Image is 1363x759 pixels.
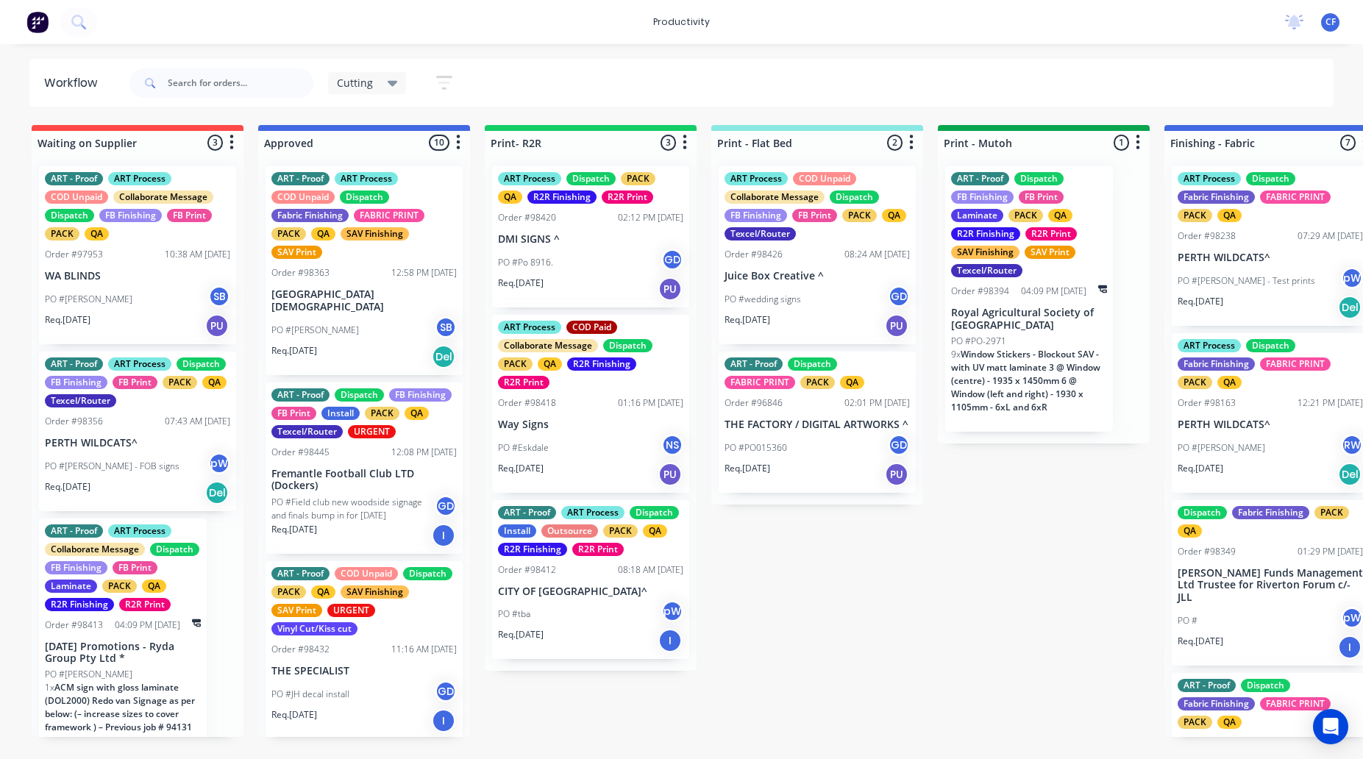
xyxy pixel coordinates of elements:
div: I [658,629,682,652]
div: SAV Finishing [341,227,409,240]
div: ART - Proof [271,172,330,185]
div: Texcel/Router [271,425,343,438]
span: 1 x [45,681,54,694]
div: Order #98426 [725,248,783,261]
div: FB Print [1019,190,1064,204]
div: Dispatch [335,388,384,402]
p: Req. [DATE] [1178,462,1223,475]
div: Collaborate Message [498,339,598,352]
div: ART ProcessCOD PaidCollaborate MessageDispatchPACKQAR2R FinishingR2R PrintOrder #9841801:16 PM [D... [492,315,689,493]
div: PU [205,314,229,338]
p: PO #[PERSON_NAME] - Test prints [1178,274,1315,288]
p: PO #[PERSON_NAME] [1178,441,1265,455]
div: 12:08 PM [DATE] [391,446,457,459]
div: Order #98445 [271,446,330,459]
div: SAV Print [271,246,322,259]
div: R2R Print [1025,227,1077,240]
p: PO # [1178,614,1197,627]
div: R2R Print [602,190,653,204]
p: Royal Agricultural Society of [GEOGRAPHIC_DATA] [951,307,1107,332]
p: PO #JH decal install [271,688,349,701]
div: QA [311,227,335,240]
div: I [432,524,455,547]
div: 10:38 AM [DATE] [165,248,230,261]
div: FABRIC PRINT [1260,190,1331,204]
div: Dispatch [1014,172,1064,185]
p: PO #[PERSON_NAME] [45,293,132,306]
div: QA [1178,524,1202,538]
div: ART - ProofDispatchFB FinishingFB PrintLaminatePACKQAR2R FinishingR2R PrintSAV FinishingSAV Print... [945,166,1113,432]
p: PO #tba [498,607,530,621]
div: QA [840,376,864,389]
div: NS [661,434,683,456]
div: QA [405,407,429,420]
div: ART ProcessDispatchPACKQAR2R FinishingR2R PrintOrder #9842002:12 PM [DATE]DMI SIGNS ^PO #Po 8916.... [492,166,689,307]
div: SB [208,285,230,307]
div: FABRIC PRINT [354,209,424,222]
div: Order #98349 [1178,545,1236,558]
div: QA [643,524,667,538]
div: ART Process [108,357,171,371]
div: Fabric Finishing [1232,506,1309,519]
div: FB Finishing [389,388,452,402]
div: R2R Print [572,543,624,556]
div: PACK [1178,209,1212,222]
div: QA [311,585,335,599]
div: GD [661,249,683,271]
div: Open Intercom Messenger [1313,709,1348,744]
div: PACK [800,376,835,389]
div: 11:16 AM [DATE] [391,643,457,656]
div: Dispatch [1246,339,1295,352]
div: 12:21 PM [DATE] [1298,396,1363,410]
p: PERTH WILDCATS^ [1178,252,1363,264]
div: Dispatch [150,543,199,556]
div: Order #96846 [725,396,783,410]
div: ART - ProofCOD UnpaidDispatchPACKQASAV FinishingSAV PrintURGENTVinyl Cut/Kiss cutOrder #9843211:1... [266,561,463,739]
div: ART Process [335,172,398,185]
div: Dispatch [630,506,679,519]
p: THE SPECIALIST [271,665,457,677]
div: FB Print [167,209,212,222]
div: GD [888,434,910,456]
div: SB [435,316,457,338]
div: 04:21 PM [DATE] [1298,736,1363,749]
div: PACK [621,172,655,185]
div: QA [1217,376,1242,389]
div: Order #98412 [498,563,556,577]
p: Way Signs [498,418,683,431]
input: Search for orders... [168,68,313,98]
div: Texcel/Router [725,227,796,240]
div: Dispatch [177,357,226,371]
div: FABRIC PRINT [725,376,795,389]
p: Req. [DATE] [271,708,317,721]
div: Order #98418 [498,396,556,410]
div: FB Finishing [45,561,107,574]
p: Juice Box Creative ^ [725,270,910,282]
div: Dispatch [45,209,94,222]
div: Texcel/Router [951,264,1022,277]
div: QA [538,357,562,371]
p: PERTH WILDCATS^ [45,437,230,449]
div: COD Unpaid [335,567,398,580]
div: SAV Finishing [341,585,409,599]
div: 07:43 AM [DATE] [165,415,230,428]
div: ART - Proof [725,357,783,371]
div: ART - Proof [951,172,1009,185]
div: FABRIC PRINT [1260,357,1331,371]
div: QA [1217,209,1242,222]
div: PACK [365,407,399,420]
div: Collaborate Message [113,190,213,204]
div: PACK [842,209,877,222]
p: Req. [DATE] [1178,635,1223,648]
div: Dispatch [1178,506,1227,519]
div: PACK [1178,376,1212,389]
div: PACK [163,376,197,389]
div: ART Process [725,172,788,185]
div: Workflow [44,74,104,92]
div: pW [208,452,230,474]
div: COD Unpaid [45,190,108,204]
p: PO #PO015360 [725,441,787,455]
p: PO #Eskdale [498,441,549,455]
div: 02:12 PM [DATE] [618,211,683,224]
p: [GEOGRAPHIC_DATA][DEMOGRAPHIC_DATA] [271,288,457,313]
